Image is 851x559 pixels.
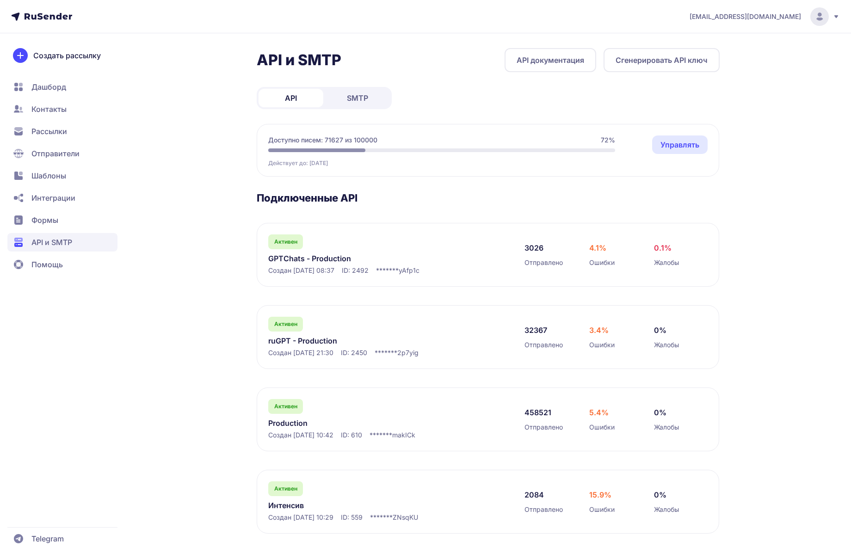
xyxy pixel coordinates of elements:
[31,81,66,92] span: Дашборд
[259,89,323,107] a: API
[342,266,369,275] span: ID: 2492
[341,430,362,440] span: ID: 610
[589,325,609,336] span: 3.4%
[654,407,666,418] span: 0%
[601,135,615,145] span: 72%
[274,238,297,246] span: Активен
[524,258,563,267] span: Отправлено
[257,191,720,204] h3: Подключенные API
[33,50,101,61] span: Создать рассылку
[274,485,297,492] span: Активен
[524,505,563,514] span: Отправлено
[399,266,419,275] span: yAfp1c
[654,258,679,267] span: Жалобы
[7,529,117,548] a: Telegram
[274,403,297,410] span: Активен
[524,407,551,418] span: 458521
[654,242,672,253] span: 0.1%
[654,505,679,514] span: Жалобы
[589,423,615,432] span: Ошибки
[392,430,415,440] span: makICk
[268,500,458,511] a: Интенсив
[690,12,801,21] span: [EMAIL_ADDRESS][DOMAIN_NAME]
[604,48,720,72] button: Сгенерировать API ключ
[347,92,368,104] span: SMTP
[31,533,64,544] span: Telegram
[589,258,615,267] span: Ошибки
[268,513,333,522] span: Создан [DATE] 10:29
[268,253,458,264] a: GPTChats - Production
[31,192,75,203] span: Интеграции
[31,126,67,137] span: Рассылки
[524,242,543,253] span: 3026
[589,505,615,514] span: Ошибки
[654,340,679,350] span: Жалобы
[31,148,80,159] span: Отправители
[268,160,328,167] span: Действует до: [DATE]
[589,340,615,350] span: Ошибки
[524,325,547,336] span: 32367
[393,513,418,522] span: ZNsqKU
[31,170,66,181] span: Шаблоны
[257,51,341,69] h2: API и SMTP
[285,92,297,104] span: API
[31,215,58,226] span: Формы
[397,348,419,357] span: 2p7yig
[524,340,563,350] span: Отправлено
[341,348,367,357] span: ID: 2450
[652,135,708,154] a: Управлять
[31,104,67,115] span: Контакты
[524,489,544,500] span: 2084
[654,325,666,336] span: 0%
[274,320,297,328] span: Активен
[589,407,609,418] span: 5.4%
[268,335,458,346] a: ruGPT - Production
[31,237,72,248] span: API и SMTP
[268,135,377,145] span: Доступно писем: 71627 из 100000
[268,418,458,429] a: Production
[589,242,606,253] span: 4.1%
[268,348,333,357] span: Создан [DATE] 21:30
[654,489,666,500] span: 0%
[654,423,679,432] span: Жалобы
[524,423,563,432] span: Отправлено
[31,259,63,270] span: Помощь
[589,489,611,500] span: 15.9%
[325,89,390,107] a: SMTP
[505,48,596,72] a: API документация
[268,266,334,275] span: Создан [DATE] 08:37
[268,430,333,440] span: Создан [DATE] 10:42
[341,513,363,522] span: ID: 559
